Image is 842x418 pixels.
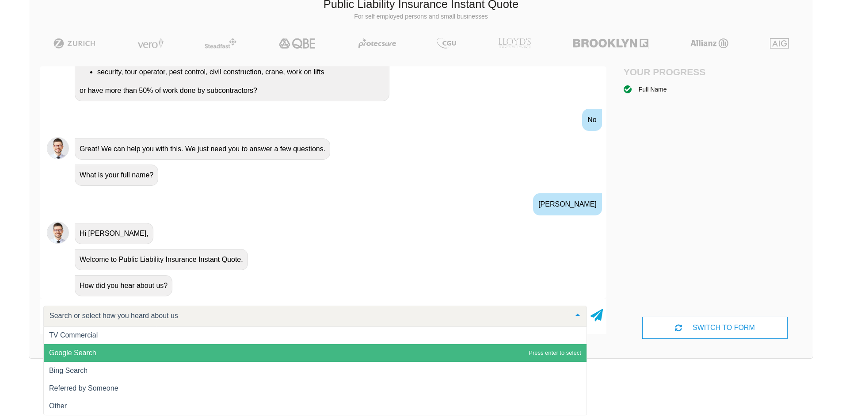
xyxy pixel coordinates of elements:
div: Welcome to Public Liability Insurance Instant Quote. [75,249,248,270]
img: LLOYD's | Public Liability Insurance [493,38,536,49]
span: TV Commercial [49,331,98,339]
img: Chatbot | PLI [47,222,69,244]
span: Referred by Someone [49,384,118,392]
div: How did you hear about us? [75,275,172,296]
h4: Your Progress [624,66,715,77]
img: Allianz | Public Liability Insurance [686,38,733,49]
span: Other [49,402,67,410]
img: AIG | Public Liability Insurance [766,38,792,49]
li: security, tour operator, pest control, civil construction, crane, work on lifts [97,66,385,78]
span: Bing Search [49,367,88,374]
div: Great! We can help you with this. We just need you to answer a few questions. [75,138,330,160]
input: Search or select how you heard about us [47,311,569,320]
img: Vero | Public Liability Insurance [133,38,168,49]
img: Chatbot | PLI [47,137,69,159]
div: No [582,109,602,131]
img: Steadfast | Public Liability Insurance [201,38,240,49]
div: Hi [PERSON_NAME], [75,223,153,244]
img: Zurich | Public Liability Insurance [50,38,99,49]
div: [PERSON_NAME] [533,193,602,215]
div: What is your full name? [75,165,158,186]
img: CGU | Public Liability Insurance [433,38,460,49]
img: QBE | Public Liability Insurance [274,38,321,49]
div: SWITCH TO FORM [642,317,787,339]
div: Full Name [639,84,667,94]
span: Google Search [49,349,96,357]
p: For self employed persons and small businesses [36,12,806,21]
img: Protecsure | Public Liability Insurance [355,38,400,49]
img: Brooklyn | Public Liability Insurance [569,38,652,49]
